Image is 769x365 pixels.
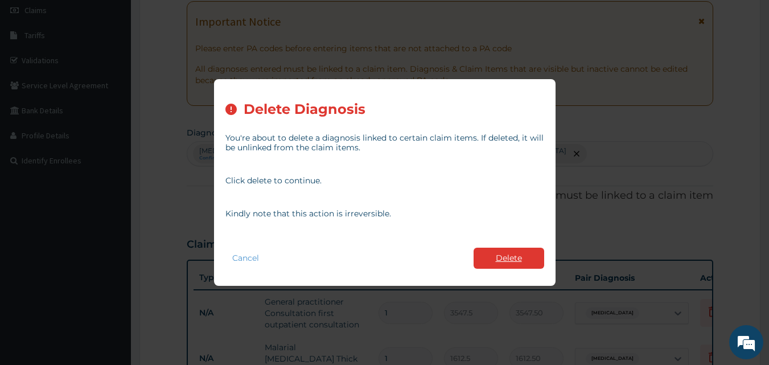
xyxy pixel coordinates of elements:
[474,248,544,269] button: Delete
[66,110,157,225] span: We're online!
[225,250,266,266] button: Cancel
[225,209,544,219] p: Kindly note that this action is irreversible.
[21,57,46,85] img: d_794563401_company_1708531726252_794563401
[225,133,544,153] p: You're about to delete a diagnosis linked to certain claim items. If deleted, it will be unlinked...
[225,176,544,186] p: Click delete to continue.
[187,6,214,33] div: Minimize live chat window
[59,64,191,79] div: Chat with us now
[6,244,217,284] textarea: Type your message and hit 'Enter'
[244,102,365,117] h2: Delete Diagnosis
